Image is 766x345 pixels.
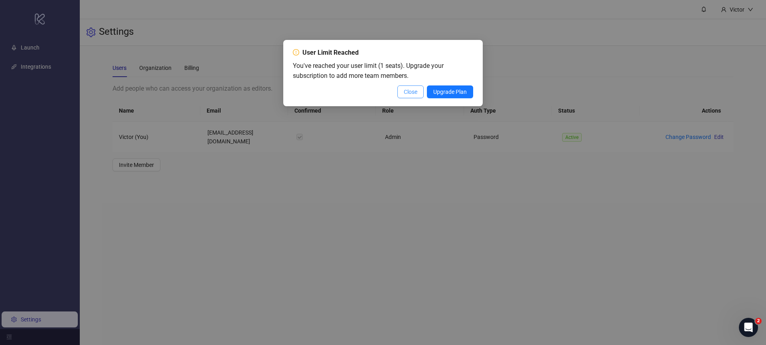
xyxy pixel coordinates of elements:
[397,85,424,98] button: Close
[739,318,758,337] iframe: Intercom live chat
[293,62,444,79] span: You've reached your user limit (1 seats). Upgrade your subscription to add more team members.
[427,85,473,98] button: Upgrade Plan
[293,49,299,56] span: exclamation-circle
[755,318,762,324] span: 2
[433,89,467,95] span: Upgrade Plan
[302,48,359,57] div: User Limit Reached
[404,89,417,95] span: Close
